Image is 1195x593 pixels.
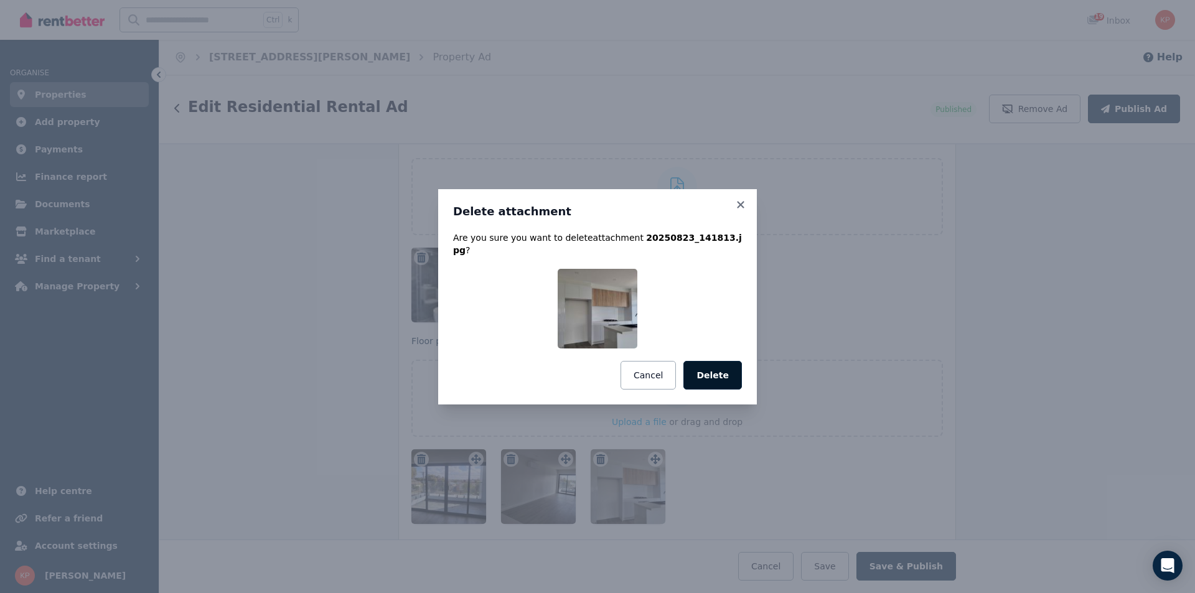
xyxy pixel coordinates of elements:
[621,361,676,390] button: Cancel
[453,204,742,219] h3: Delete attachment
[453,231,742,256] p: Are you sure you want to delete attachment ?
[683,361,742,390] button: Delete
[1153,551,1183,581] div: Open Intercom Messenger
[558,269,637,348] img: 20250823_141813.jpg
[453,233,742,255] span: 20250823_141813.jpg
